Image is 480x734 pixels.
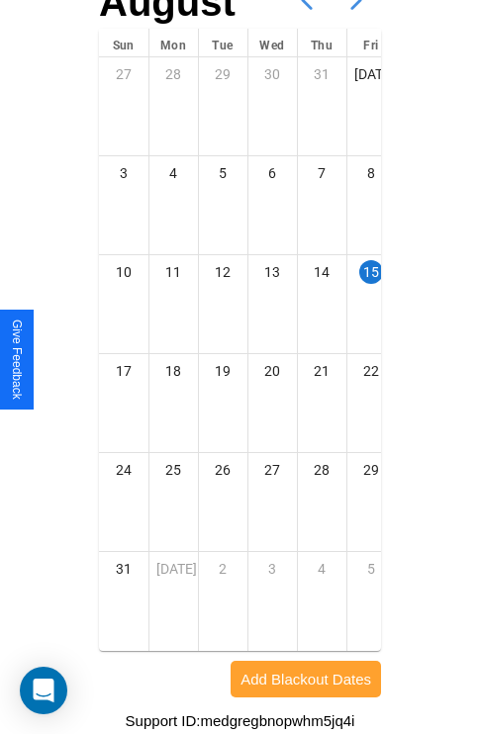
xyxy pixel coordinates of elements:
[99,156,148,190] div: 3
[99,57,148,91] div: 27
[248,156,297,190] div: 6
[126,707,355,734] p: Support ID: medgregbnopwhm5jq4i
[298,552,346,586] div: 4
[248,453,297,487] div: 27
[298,57,346,91] div: 31
[99,354,148,388] div: 17
[347,354,396,388] div: 22
[149,453,198,487] div: 25
[99,552,148,586] div: 31
[199,156,247,190] div: 5
[248,552,297,586] div: 3
[347,29,396,56] div: Fri
[199,29,247,56] div: Tue
[359,260,383,284] div: 15
[199,354,247,388] div: 19
[149,255,198,289] div: 11
[199,255,247,289] div: 12
[347,552,396,586] div: 5
[99,29,148,56] div: Sun
[99,453,148,487] div: 24
[248,29,297,56] div: Wed
[298,29,346,56] div: Thu
[10,320,24,400] div: Give Feedback
[20,667,67,714] div: Open Intercom Messenger
[248,57,297,91] div: 30
[248,354,297,388] div: 20
[149,57,198,91] div: 28
[199,453,247,487] div: 26
[298,156,346,190] div: 7
[298,354,346,388] div: 21
[199,57,247,91] div: 29
[347,156,396,190] div: 8
[149,156,198,190] div: 4
[248,255,297,289] div: 13
[298,453,346,487] div: 28
[231,661,381,697] button: Add Blackout Dates
[347,57,396,91] div: [DATE]
[347,453,396,487] div: 29
[199,552,247,586] div: 2
[149,29,198,56] div: Mon
[149,552,198,586] div: [DATE]
[298,255,346,289] div: 14
[149,354,198,388] div: 18
[99,255,148,289] div: 10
